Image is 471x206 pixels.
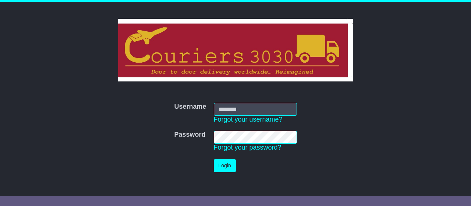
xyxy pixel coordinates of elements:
[214,144,281,151] a: Forgot your password?
[118,19,353,81] img: Couriers 3030
[214,159,236,172] button: Login
[174,103,206,111] label: Username
[174,131,205,139] label: Password
[214,116,283,123] a: Forgot your username?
